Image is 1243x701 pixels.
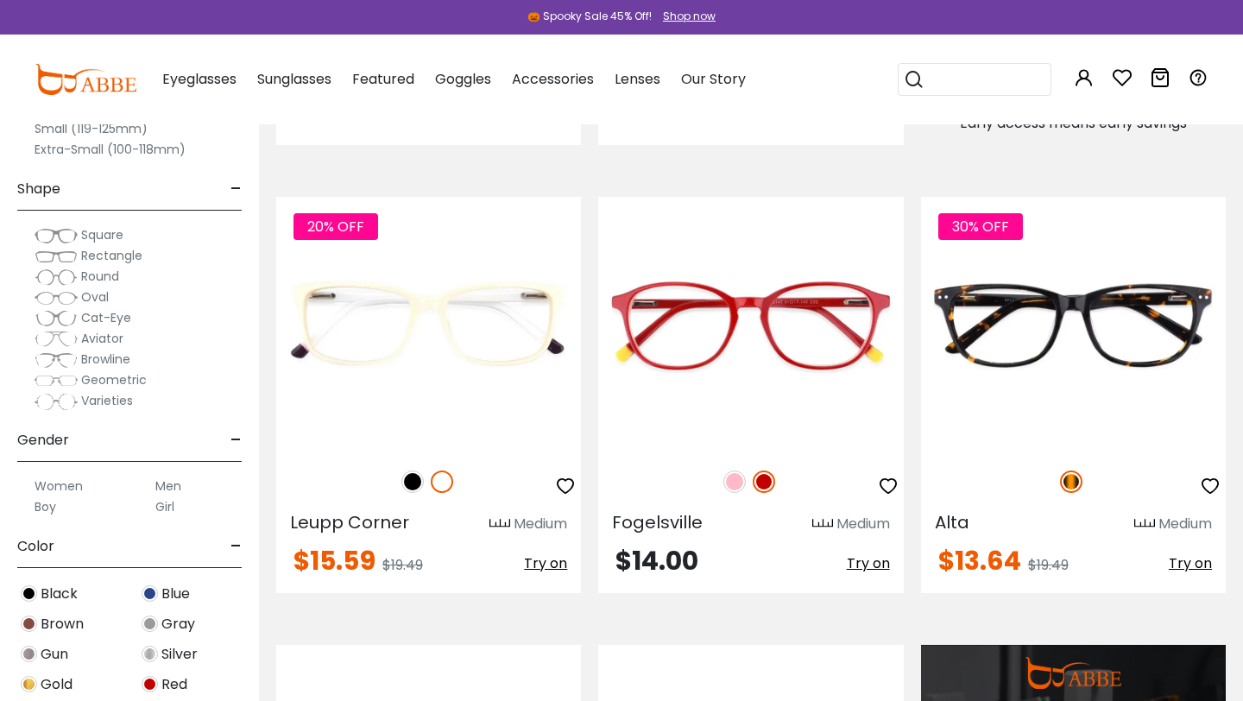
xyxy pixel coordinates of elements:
[723,470,746,493] img: Pink
[21,616,37,632] img: Brown
[35,268,78,286] img: Round.png
[161,614,195,635] span: Gray
[293,213,378,240] span: 20% OFF
[935,510,969,534] span: Alta
[352,69,414,89] span: Featured
[1134,518,1155,531] img: size ruler
[654,9,716,23] a: Shop now
[161,674,187,695] span: Red
[847,553,890,573] span: Try on
[812,518,833,531] img: size ruler
[431,470,453,493] img: White
[938,213,1023,240] span: 30% OFF
[35,476,83,496] label: Women
[41,614,84,635] span: Brown
[35,351,78,369] img: Browline.png
[81,330,123,347] span: Aviator
[81,268,119,285] span: Round
[81,247,142,264] span: Rectangle
[1169,548,1212,579] button: Try on
[155,476,181,496] label: Men
[155,496,174,517] label: Girl
[615,542,698,579] span: $14.00
[527,9,652,24] div: 🎃 Spooky Sale 45% Off!
[35,227,78,244] img: Square.png
[1158,514,1212,534] div: Medium
[41,584,78,604] span: Black
[21,676,37,692] img: Gold
[681,69,746,89] span: Our Story
[612,510,703,534] span: Fogelsville
[836,514,890,534] div: Medium
[81,350,130,368] span: Browline
[81,226,123,243] span: Square
[35,248,78,265] img: Rectangle.png
[230,526,242,567] span: -
[598,197,903,451] img: Red Fogelsville - Acetate ,Universal Bridge Fit
[489,518,510,531] img: size ruler
[35,372,78,389] img: Geometric.png
[230,168,242,210] span: -
[35,64,136,95] img: abbeglasses.com
[21,585,37,602] img: Black
[921,197,1226,451] img: Tortoise Alta - Acetate ,Universal Bridge Fit
[276,197,581,451] img: White Leupp Corner - Acetate ,Universal Bridge Fit
[17,420,69,461] span: Gender
[35,139,186,160] label: Extra-Small (100-118mm)
[35,289,78,306] img: Oval.png
[35,496,56,517] label: Boy
[35,118,148,139] label: Small (119-125mm)
[81,288,109,306] span: Oval
[435,69,491,89] span: Goggles
[257,69,331,89] span: Sunglasses
[663,9,716,24] div: Shop now
[401,470,424,493] img: Black
[142,646,158,662] img: Silver
[382,555,423,575] span: $19.49
[230,420,242,461] span: -
[162,69,237,89] span: Eyeglasses
[1028,555,1069,575] span: $19.49
[17,168,60,210] span: Shape
[1169,553,1212,573] span: Try on
[514,514,567,534] div: Medium
[524,548,567,579] button: Try on
[41,644,68,665] span: Gun
[938,542,1021,579] span: $13.64
[21,646,37,662] img: Gun
[81,371,147,388] span: Geometric
[41,674,73,695] span: Gold
[161,644,198,665] span: Silver
[293,542,375,579] span: $15.59
[142,585,158,602] img: Blue
[35,393,78,411] img: Varieties.png
[142,616,158,632] img: Gray
[524,553,567,573] span: Try on
[512,69,594,89] span: Accessories
[142,676,158,692] img: Red
[35,310,78,327] img: Cat-Eye.png
[1060,470,1082,493] img: Tortoise
[161,584,190,604] span: Blue
[290,510,409,534] span: Leupp Corner
[615,69,660,89] span: Lenses
[847,548,890,579] button: Try on
[17,526,54,567] span: Color
[35,331,78,348] img: Aviator.png
[81,392,133,409] span: Varieties
[81,309,131,326] span: Cat-Eye
[753,470,775,493] img: Red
